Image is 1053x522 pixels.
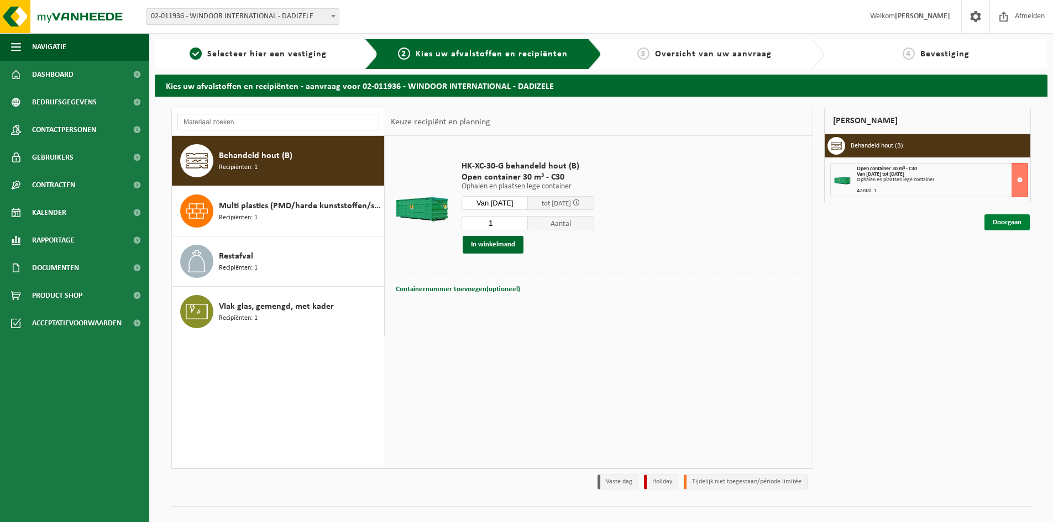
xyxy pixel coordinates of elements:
[32,171,75,199] span: Contracten
[172,136,385,186] button: Behandeld hout (B) Recipiënten: 1
[684,474,808,489] li: Tijdelijk niet toegestaan/période limitée
[462,183,594,191] p: Ophalen en plaatsen lege container
[177,114,379,130] input: Materiaal zoeken
[219,313,258,324] span: Recipiënten: 1
[32,144,74,171] span: Gebruikers
[32,309,122,337] span: Acceptatievoorwaarden
[32,116,96,144] span: Contactpersonen
[219,149,292,162] span: Behandeld hout (B)
[219,162,258,173] span: Recipiënten: 1
[396,286,520,293] span: Containernummer toevoegen(optioneel)
[462,172,594,183] span: Open container 30 m³ - C30
[598,474,638,489] li: Vaste dag
[857,188,1028,194] div: Aantal: 1
[32,88,97,116] span: Bedrijfsgegevens
[32,282,82,309] span: Product Shop
[416,50,568,59] span: Kies uw afvalstoffen en recipiënten
[637,48,649,60] span: 3
[398,48,410,60] span: 2
[172,186,385,236] button: Multi plastics (PMD/harde kunststoffen/spanbanden/EPS/folie naturel/folie gemengd) Recipiënten: 1
[172,236,385,287] button: Restafval Recipiënten: 1
[32,254,79,282] span: Documenten
[32,226,75,254] span: Rapportage
[207,50,327,59] span: Selecteer hier een vestiging
[462,161,594,172] span: HK-XC-30-G behandeld hout (B)
[395,282,521,297] button: Containernummer toevoegen(optioneel)
[857,177,1028,183] div: Ophalen en plaatsen lege container
[219,213,258,223] span: Recipiënten: 1
[655,50,772,59] span: Overzicht van uw aanvraag
[542,200,571,207] span: tot [DATE]
[857,166,917,172] span: Open container 30 m³ - C30
[984,214,1030,230] a: Doorgaan
[219,300,334,313] span: Vlak glas, gemengd, met kader
[463,236,523,254] button: In winkelmand
[146,8,339,25] span: 02-011936 - WINDOOR INTERNATIONAL - DADIZELE
[857,171,904,177] strong: Van [DATE] tot [DATE]
[155,75,1047,96] h2: Kies uw afvalstoffen en recipiënten - aanvraag voor 02-011936 - WINDOOR INTERNATIONAL - DADIZELE
[160,48,356,61] a: 1Selecteer hier een vestiging
[190,48,202,60] span: 1
[644,474,678,489] li: Holiday
[895,12,950,20] strong: [PERSON_NAME]
[146,9,339,24] span: 02-011936 - WINDOOR INTERNATIONAL - DADIZELE
[903,48,915,60] span: 4
[920,50,970,59] span: Bevestiging
[32,61,74,88] span: Dashboard
[219,263,258,273] span: Recipiënten: 1
[219,250,253,263] span: Restafval
[385,108,496,136] div: Keuze recipiënt en planning
[32,33,66,61] span: Navigatie
[462,196,528,210] input: Selecteer datum
[32,199,66,226] span: Kalender
[851,137,903,155] h3: Behandeld hout (B)
[172,287,385,336] button: Vlak glas, gemengd, met kader Recipiënten: 1
[528,216,594,230] span: Aantal
[824,108,1031,134] div: [PERSON_NAME]
[219,199,381,213] span: Multi plastics (PMD/harde kunststoffen/spanbanden/EPS/folie naturel/folie gemengd)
